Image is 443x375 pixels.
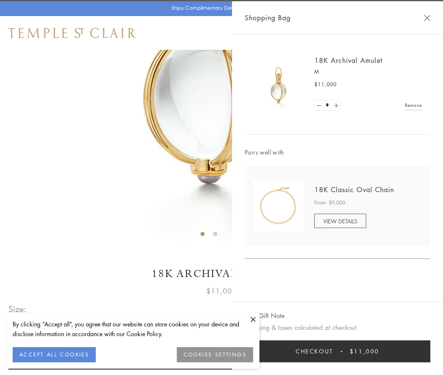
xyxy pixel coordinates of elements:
[296,347,333,356] span: Checkout
[314,214,366,228] a: VIEW DETAILS
[245,322,430,333] p: Shipping & taxes calculated at checkout
[8,28,136,38] img: Temple St. Clair
[177,347,253,362] button: COOKIES SETTINGS
[13,319,253,339] div: By clicking “Accept all”, you agree that our website can store cookies on your device and disclos...
[206,285,237,296] span: $11,000
[245,340,430,362] button: Checkout $11,000
[314,198,345,207] span: From: $9,000
[350,347,379,356] span: $11,000
[405,101,422,110] a: Remove
[332,100,340,111] a: Set quantity to 2
[253,180,304,231] img: N88865-OV18
[314,56,383,65] a: 18K Archival Amulet
[245,310,285,321] button: Add Gift Note
[172,4,267,12] p: Enjoy Complimentary Delivery & Returns
[13,347,96,362] button: ACCEPT ALL COOKIES
[245,12,291,23] span: Shopping Bag
[8,266,435,281] h1: 18K Archival Amulet
[314,80,337,89] span: $11,000
[8,302,27,316] span: Size:
[245,147,430,157] span: Pairs well with
[314,185,394,194] a: 18K Classic Oval Chain
[315,100,323,111] a: Set quantity to 0
[253,59,304,110] img: 18K Archival Amulet
[323,217,357,225] span: VIEW DETAILS
[314,68,422,76] p: M
[424,15,430,21] button: Close Shopping Bag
